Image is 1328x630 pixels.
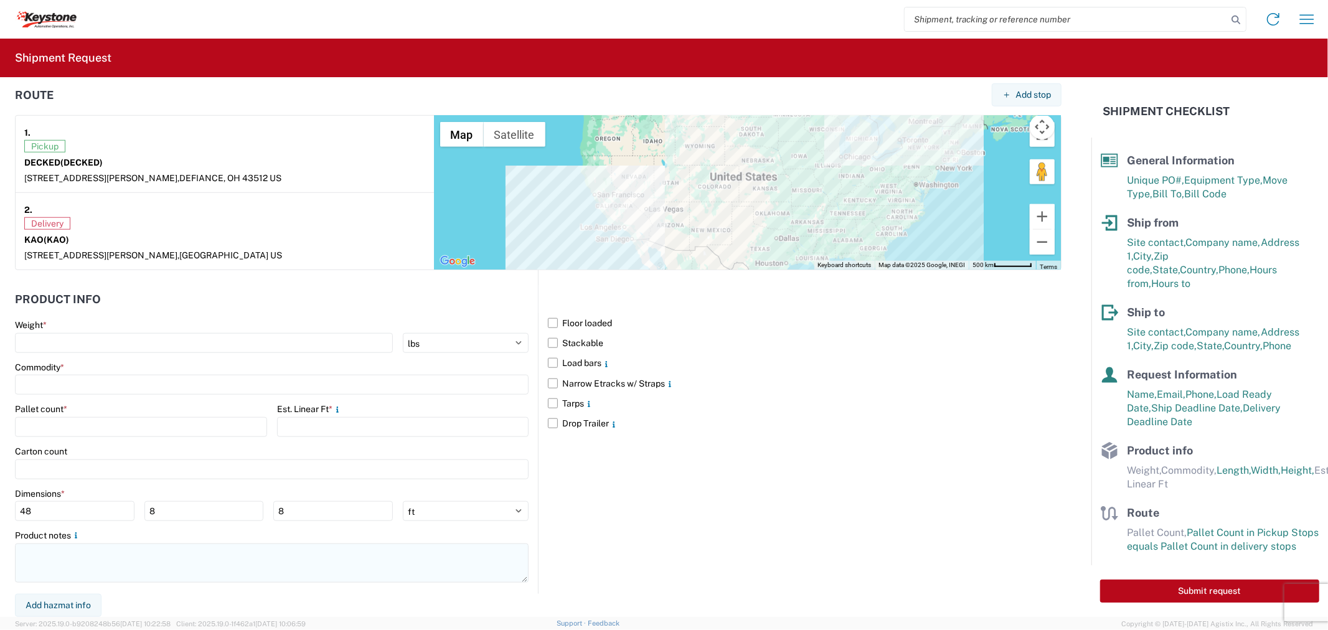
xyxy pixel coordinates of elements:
[1127,527,1319,552] span: Pallet Count in Pickup Stops equals Pallet Count in delivery stops
[24,217,70,230] span: Delivery
[24,125,31,140] strong: 1.
[969,261,1036,270] button: Map Scale: 500 km per 58 pixels
[1185,326,1261,338] span: Company name,
[1157,388,1185,400] span: Email,
[1030,204,1055,229] button: Zoom in
[24,157,103,167] strong: DECKED
[905,7,1227,31] input: Shipment, tracking or reference number
[1263,340,1291,352] span: Phone
[1197,340,1224,352] span: State,
[1154,340,1197,352] span: Zip code,
[60,157,103,167] span: (DECKED)
[1127,464,1161,476] span: Weight,
[15,446,67,457] label: Carton count
[557,619,588,627] a: Support
[548,413,1062,433] label: Drop Trailer
[44,235,69,245] span: (KAO)
[176,620,306,628] span: Client: 2025.19.0-1f462a1
[15,319,47,331] label: Weight
[1127,174,1184,186] span: Unique PO#,
[1127,527,1187,538] span: Pallet Count,
[1184,188,1227,200] span: Bill Code
[15,620,171,628] span: Server: 2025.19.0-b9208248b56
[548,374,1062,393] label: Narrow Etracks w/ Straps
[24,173,179,183] span: [STREET_ADDRESS][PERSON_NAME],
[24,235,69,245] strong: KAO
[15,362,64,373] label: Commodity
[1185,237,1261,248] span: Company name,
[1184,174,1263,186] span: Equipment Type,
[24,250,179,260] span: [STREET_ADDRESS][PERSON_NAME],
[273,501,393,521] input: H
[1015,89,1051,101] span: Add stop
[179,250,282,260] span: [GEOGRAPHIC_DATA] US
[15,293,101,306] h2: Product Info
[1152,188,1184,200] span: Bill To,
[878,261,965,268] span: Map data ©2025 Google, INEGI
[15,403,67,415] label: Pallet count
[1217,464,1251,476] span: Length,
[24,140,65,153] span: Pickup
[15,488,65,499] label: Dimensions
[548,353,1062,373] label: Load bars
[548,313,1062,333] label: Floor loaded
[179,173,281,183] span: DEFIANCE, OH 43512 US
[437,253,478,270] a: Open this area in Google Maps (opens a new window)
[1127,506,1159,519] span: Route
[144,501,264,521] input: W
[1030,115,1055,139] button: Map camera controls
[1121,618,1313,629] span: Copyright © [DATE]-[DATE] Agistix Inc., All Rights Reserved
[1151,402,1243,414] span: Ship Deadline Date,
[1127,444,1193,457] span: Product info
[1030,230,1055,255] button: Zoom out
[1224,340,1263,352] span: Country,
[24,202,32,217] strong: 2.
[1127,154,1235,167] span: General Information
[277,403,342,415] label: Est. Linear Ft
[817,261,871,270] button: Keyboard shortcuts
[1127,306,1165,319] span: Ship to
[548,333,1062,353] label: Stackable
[15,594,101,617] button: Add hazmat info
[548,393,1062,413] label: Tarps
[484,122,545,147] button: Show satellite imagery
[437,253,478,270] img: Google
[1100,580,1319,603] button: Submit request
[1151,278,1190,289] span: Hours to
[1127,237,1185,248] span: Site contact,
[992,83,1062,106] button: Add stop
[1281,464,1314,476] span: Height,
[588,619,619,627] a: Feedback
[15,530,81,541] label: Product notes
[1103,104,1230,119] h2: Shipment Checklist
[1251,464,1281,476] span: Width,
[255,620,306,628] span: [DATE] 10:06:59
[120,620,171,628] span: [DATE] 10:22:58
[1133,250,1154,262] span: City,
[15,501,134,521] input: L
[972,261,994,268] span: 500 km
[1127,216,1179,229] span: Ship from
[1218,264,1250,276] span: Phone,
[1127,326,1185,338] span: Site contact,
[15,50,111,65] h2: Shipment Request
[1127,388,1157,400] span: Name,
[1161,464,1217,476] span: Commodity,
[1152,264,1180,276] span: State,
[1185,388,1217,400] span: Phone,
[15,89,54,101] h2: Route
[1127,368,1237,381] span: Request Information
[1133,340,1154,352] span: City,
[440,122,484,147] button: Show street map
[1040,263,1057,270] a: Terms
[1180,264,1218,276] span: Country,
[1030,159,1055,184] button: Drag Pegman onto the map to open Street View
